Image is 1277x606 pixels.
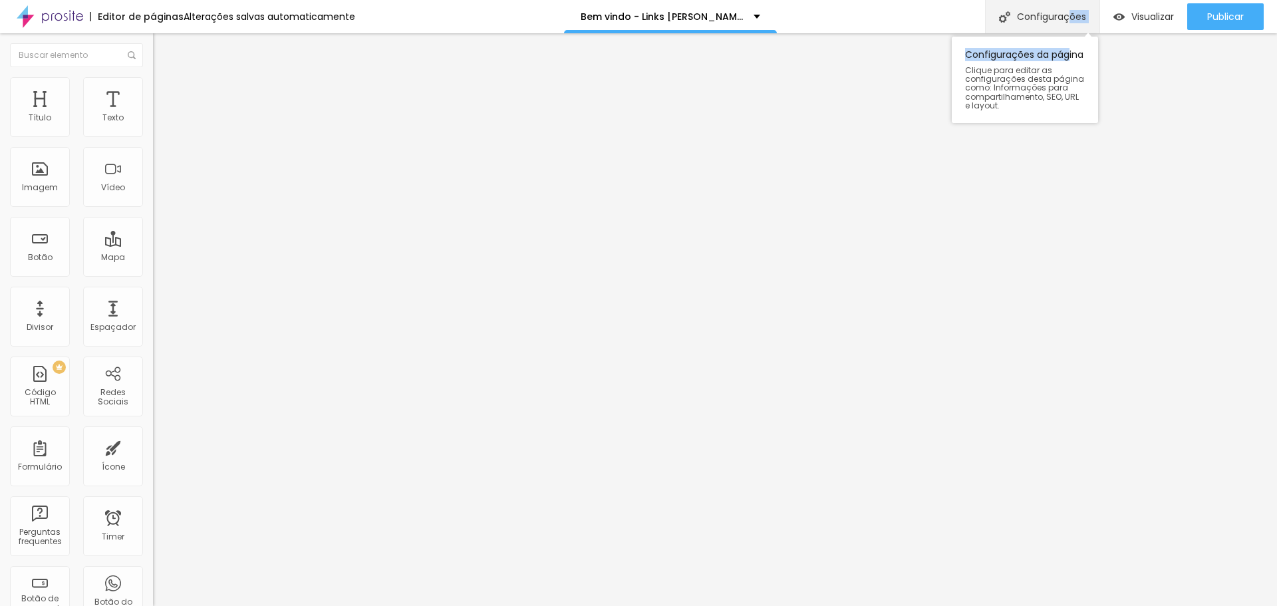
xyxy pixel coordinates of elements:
span: Visualizar [1131,11,1174,22]
div: Alterações salvas automaticamente [184,12,355,21]
img: view-1.svg [1113,11,1125,23]
div: Texto [102,113,124,122]
div: Ícone [102,462,125,472]
div: Editor de páginas [90,12,184,21]
button: Visualizar [1100,3,1187,30]
div: Timer [102,532,124,541]
span: Clique para editar as configurações desta página como: Informações para compartilhamento, SEO, UR... [965,66,1085,110]
div: Vídeo [101,183,125,192]
button: Publicar [1187,3,1264,30]
p: Bem vindo - Links [PERSON_NAME] Fotografia Autoral [581,12,744,21]
div: Configurações da página [952,37,1098,123]
img: Icone [999,11,1010,23]
div: Imagem [22,183,58,192]
img: Icone [128,51,136,59]
div: Perguntas frequentes [13,528,66,547]
div: Espaçador [90,323,136,332]
div: Código HTML [13,388,66,407]
div: Divisor [27,323,53,332]
div: Formulário [18,462,62,472]
div: Título [29,113,51,122]
input: Buscar elemento [10,43,143,67]
div: Botão [28,253,53,262]
div: Mapa [101,253,125,262]
div: Redes Sociais [86,388,139,407]
span: Publicar [1207,11,1244,22]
